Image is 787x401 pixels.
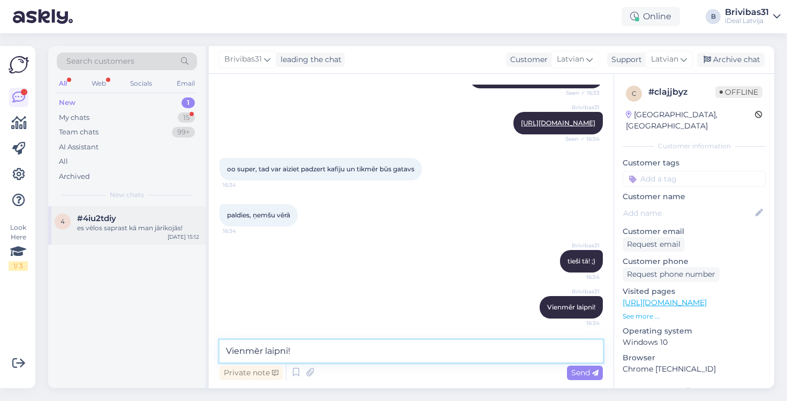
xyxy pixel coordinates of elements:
[59,171,90,182] div: Archived
[59,156,68,167] div: All
[57,77,69,90] div: All
[623,286,766,297] p: Visited pages
[276,54,342,65] div: leading the chat
[521,119,595,127] a: [URL][DOMAIN_NAME]
[223,227,263,235] span: 16:34
[77,214,116,223] span: #4iu2tdiy
[725,8,769,17] div: Brivibas31
[623,141,766,151] div: Customer information
[59,127,99,138] div: Team chats
[623,267,720,282] div: Request phone number
[175,77,197,90] div: Email
[559,319,600,327] span: 16:34
[571,368,599,377] span: Send
[623,326,766,337] p: Operating system
[89,77,108,90] div: Web
[632,89,637,97] span: c
[181,97,195,108] div: 1
[559,89,600,97] span: Seen ✓ 16:33
[623,207,753,219] input: Add name
[59,112,89,123] div: My chats
[559,273,600,281] span: 16:34
[623,226,766,237] p: Customer email
[547,303,595,311] span: Vienmēr laipni!
[168,233,199,241] div: [DATE] 15:12
[128,77,154,90] div: Socials
[9,55,29,75] img: Askly Logo
[623,157,766,169] p: Customer tags
[623,337,766,348] p: Windows 10
[223,181,263,189] span: 16:34
[715,86,762,98] span: Offline
[651,54,678,65] span: Latvian
[220,366,283,380] div: Private note
[224,54,262,65] span: Brivibas31
[725,8,781,25] a: Brivibas31iDeal Latvija
[623,171,766,187] input: Add a tag
[77,223,199,233] div: es vēlos saprast kā man jārīkojās!
[623,385,766,395] div: Extra
[227,165,414,173] span: oo super, tad var aiziet padzert kafiju un tikmēr būs gatavs
[567,257,595,265] span: tieši tā! ;)
[9,223,28,271] div: Look Here
[626,109,755,132] div: [GEOGRAPHIC_DATA], [GEOGRAPHIC_DATA]
[59,97,75,108] div: New
[622,7,680,26] div: Online
[60,217,65,225] span: 4
[59,142,99,153] div: AI Assistant
[623,298,707,307] a: [URL][DOMAIN_NAME]
[607,54,642,65] div: Support
[623,191,766,202] p: Customer name
[557,54,584,65] span: Latvian
[178,112,195,123] div: 15
[706,9,721,24] div: B
[559,135,600,143] span: Seen ✓ 16:34
[559,287,600,296] span: Brivibas31
[506,54,548,65] div: Customer
[66,56,134,67] span: Search customers
[227,211,290,219] span: paldies, ņemšu vērā
[172,127,195,138] div: 99+
[623,312,766,321] p: See more ...
[623,256,766,267] p: Customer phone
[623,364,766,375] p: Chrome [TECHNICAL_ID]
[725,17,769,25] div: iDeal Latvija
[697,52,765,67] div: Archive chat
[9,261,28,271] div: 1 / 3
[110,190,144,200] span: New chats
[559,103,600,111] span: Brivibas31
[648,86,715,99] div: # clajjbyz
[559,241,600,249] span: Brivibas31
[623,352,766,364] p: Browser
[623,237,685,252] div: Request email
